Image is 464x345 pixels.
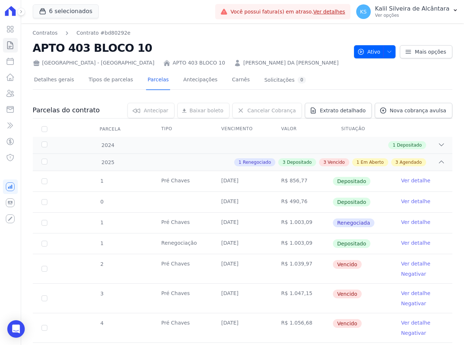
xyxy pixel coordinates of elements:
a: Contratos [33,29,58,37]
td: R$ 1.003,09 [272,213,333,233]
a: Ver detalhe [401,198,430,205]
span: Renegociado [243,159,271,166]
span: 1 [100,178,104,184]
span: Extrato detalhado [320,107,366,114]
th: Vencimento [212,121,272,137]
td: Pré Chaves [153,213,213,233]
a: Mais opções [400,45,452,58]
span: 1 [357,159,359,166]
th: Situação [333,121,393,137]
span: Vencido [333,290,362,298]
a: APTO 403 BLOCO 10 [173,59,225,67]
p: Ver opções [375,12,449,18]
td: [DATE] [212,192,272,212]
a: Tipos de parcelas [87,71,134,90]
span: 1 [100,240,104,246]
a: Ver detalhe [401,319,430,326]
span: 3 [396,159,398,166]
td: [DATE] [212,313,272,342]
td: Pré Chaves [153,284,213,313]
td: R$ 1.039,97 [272,254,333,283]
a: Nova cobrança avulsa [375,103,452,118]
td: Renegociação [153,233,213,254]
h3: Parcelas do contrato [33,106,100,115]
span: 3 [100,291,104,296]
td: [DATE] [212,233,272,254]
span: Mais opções [415,48,446,55]
td: R$ 856,77 [272,171,333,191]
th: Tipo [153,121,213,137]
span: Vencido [333,260,362,269]
th: Valor [272,121,333,137]
span: Depositado [287,159,312,166]
input: default [42,266,47,272]
a: Ver detalhe [401,239,430,247]
span: 4 [100,320,104,326]
nav: Breadcrumb [33,29,348,37]
a: Negativar [401,271,426,277]
td: [DATE] [212,254,272,283]
input: default [42,325,47,331]
div: [GEOGRAPHIC_DATA] - [GEOGRAPHIC_DATA] [33,59,154,67]
a: [PERSON_NAME] DA [PERSON_NAME] [243,59,339,67]
input: Só é possível selecionar pagamentos em aberto [42,178,47,184]
div: 0 [298,77,306,84]
span: KS [360,9,367,14]
span: 3 [283,159,286,166]
a: Negativar [401,301,426,306]
h2: APTO 403 BLOCO 10 [33,40,348,56]
span: Depositado [333,239,371,248]
input: default [42,295,47,301]
td: R$ 1.003,09 [272,233,333,254]
span: Renegociada [333,218,374,227]
span: 1 [393,142,396,148]
td: R$ 1.056,68 [272,313,333,342]
span: 1 [239,159,241,166]
span: 3 [323,159,326,166]
input: Só é possível selecionar pagamentos em aberto [42,199,47,205]
a: Ver detalhe [401,218,430,226]
a: Parcelas [146,71,170,90]
a: Solicitações0 [263,71,308,90]
input: Só é possível selecionar pagamentos em aberto [42,220,47,226]
td: [DATE] [212,213,272,233]
span: Vencido [328,159,345,166]
span: Agendado [400,159,422,166]
td: Pré Chaves [153,254,213,283]
td: [DATE] [212,171,272,191]
a: Ver detalhe [401,260,430,267]
button: KS Kalil Silveira de Alcântara Ver opções [350,1,464,22]
span: Em Aberto [361,159,384,166]
input: Só é possível selecionar pagamentos em aberto [42,241,47,247]
td: [DATE] [212,284,272,313]
span: 1 [100,220,104,225]
button: 6 selecionados [33,4,99,18]
a: Negativar [401,330,426,336]
div: Open Intercom Messenger [7,320,25,338]
nav: Breadcrumb [33,29,131,37]
p: Kalil Silveira de Alcântara [375,5,449,12]
span: Vencido [333,319,362,328]
div: Parcela [91,122,130,136]
a: Detalhes gerais [33,71,76,90]
span: Ativo [357,45,381,58]
span: Nova cobrança avulsa [390,107,446,114]
span: Depositado [333,177,371,186]
span: Depositado [333,198,371,206]
a: Ver detalhe [401,290,430,297]
span: Você possui fatura(s) em atraso. [231,8,345,16]
a: Antecipações [182,71,219,90]
td: Pré Chaves [153,313,213,342]
td: R$ 1.047,15 [272,284,333,313]
a: Contrato #bd80292e [76,29,130,37]
td: Pré Chaves [153,171,213,191]
span: Depositado [397,142,422,148]
div: Solicitações [264,77,306,84]
a: Ver detalhe [401,177,430,184]
a: Ver detalhes [313,9,345,15]
a: Extrato detalhado [305,103,372,118]
span: 2 [100,261,104,267]
td: R$ 490,76 [272,192,333,212]
button: Ativo [354,45,396,58]
span: 0 [100,199,104,205]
